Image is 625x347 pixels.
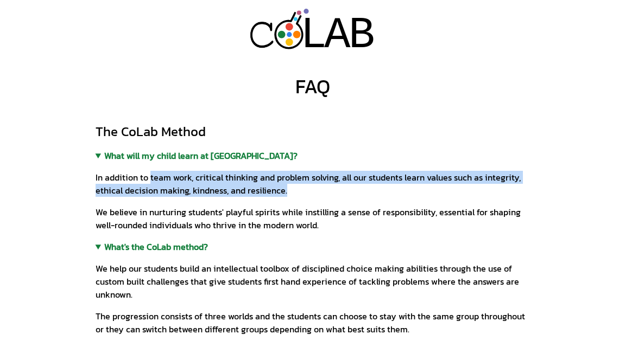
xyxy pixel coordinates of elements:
div: A [324,9,350,62]
div: B [349,9,375,62]
summary: What will my child learn at [GEOGRAPHIC_DATA]? [96,149,530,162]
p: In addition to team work, critical thinking and problem solving, all our students learn values su... [96,171,530,197]
summary: What's the CoLab method? [96,240,530,253]
p: We believe in nurturing students' playful spirits while instilling a sense of responsibility, ess... [96,205,530,232]
div: L [300,9,326,62]
p: We help our students build an intellectual toolbox of disciplined choice making abilities through... [96,262,530,301]
p: The progression consists of three worlds and the students can choose to stay with the same group ... [96,310,530,336]
div: The CoLab Method [96,123,530,140]
div: FAQ [295,75,330,97]
a: LAB [224,9,401,49]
